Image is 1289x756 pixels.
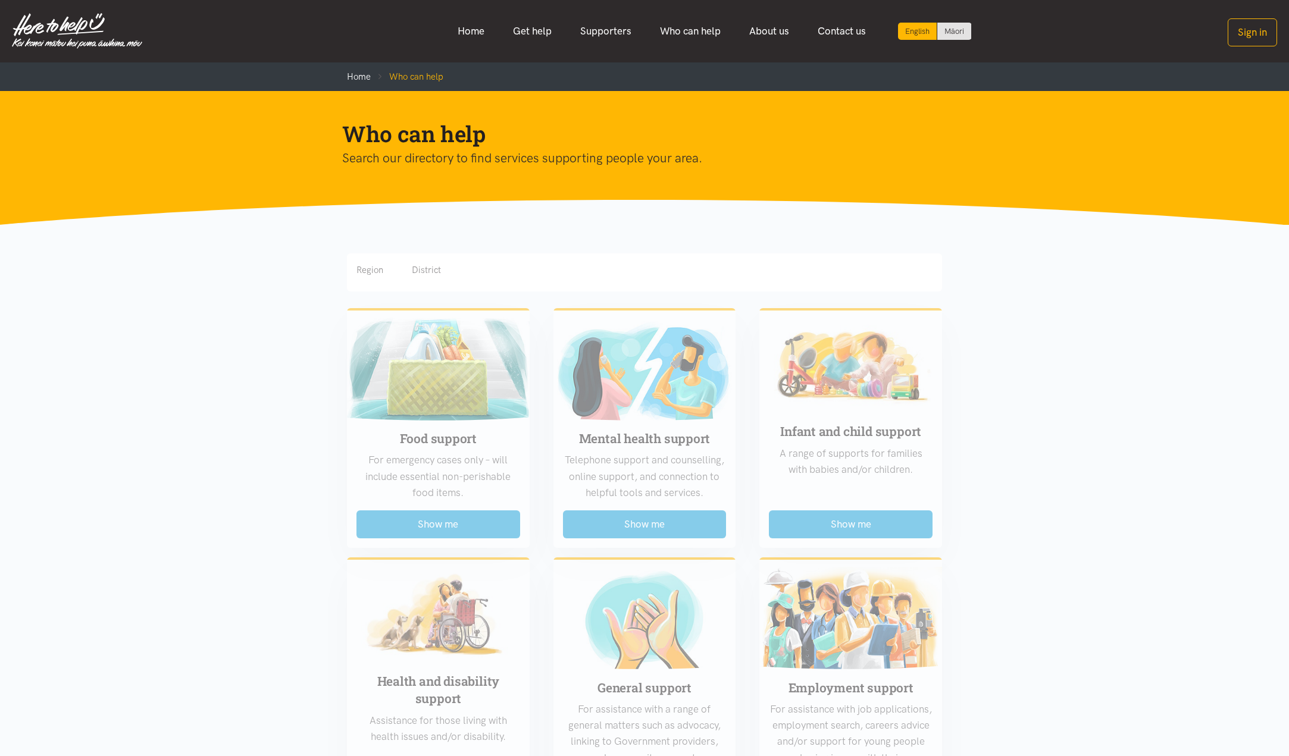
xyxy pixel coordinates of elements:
div: District [412,263,441,277]
div: Region [356,263,383,277]
h1: Who can help [342,120,928,148]
div: Current language [898,23,937,40]
a: Get help [499,18,566,44]
div: Language toggle [898,23,972,40]
a: Home [443,18,499,44]
a: Contact us [803,18,880,44]
button: Sign in [1228,18,1277,46]
a: About us [735,18,803,44]
li: Who can help [371,70,443,84]
a: Switch to Te Reo Māori [937,23,971,40]
a: Home [347,71,371,82]
a: Supporters [566,18,646,44]
img: Home [12,13,142,49]
a: Who can help [646,18,735,44]
p: Search our directory to find services supporting people your area. [342,148,928,168]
